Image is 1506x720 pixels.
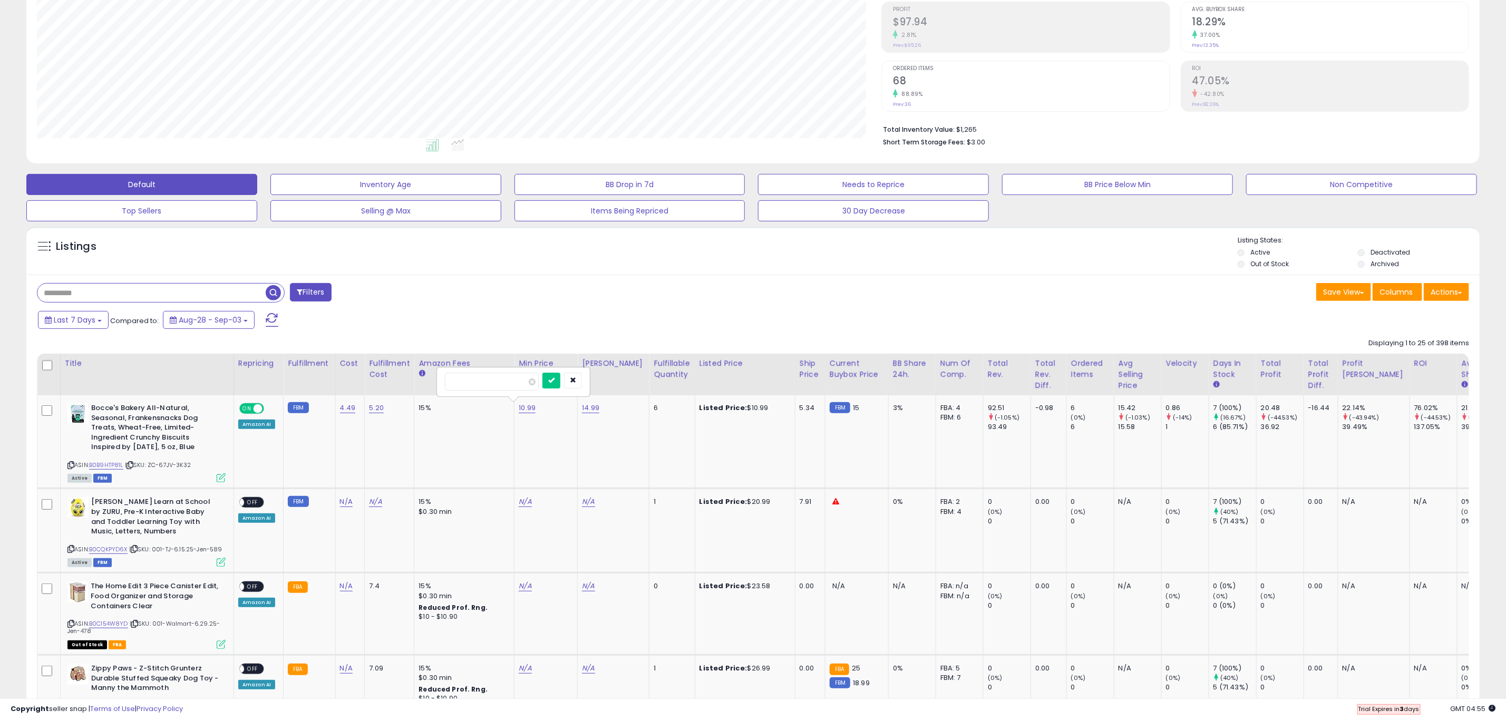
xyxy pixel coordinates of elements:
[1119,358,1157,391] div: Avg Selling Price
[1308,358,1334,391] div: Total Profit Diff.
[288,358,331,369] div: Fulfillment
[1462,517,1504,526] div: 0%
[853,403,859,413] span: 15
[1469,413,1497,422] small: (-45.61%)
[1213,422,1256,432] div: 6 (85.71%)
[883,138,965,147] b: Short Term Storage Fees:
[1261,497,1304,507] div: 0
[988,517,1031,526] div: 0
[995,413,1019,422] small: (-1.05%)
[582,497,595,507] a: N/A
[830,664,849,675] small: FBA
[1261,683,1304,692] div: 0
[1246,174,1477,195] button: Non Competitive
[1261,508,1276,516] small: (0%)
[800,581,817,591] div: 0.00
[1166,601,1209,610] div: 0
[699,664,787,673] div: $26.99
[1125,413,1150,422] small: (-1.03%)
[1213,497,1256,507] div: 7 (100%)
[238,598,275,607] div: Amazon AI
[519,497,531,507] a: N/A
[419,664,506,673] div: 15%
[67,497,89,518] img: 41oeZxqmX6L._SL40_.jpg
[1119,664,1153,673] div: N/A
[244,498,261,507] span: OFF
[514,200,745,221] button: Items Being Repriced
[1400,705,1404,713] b: 3
[125,461,191,469] span: | SKU: ZC-67JV-3K32
[1071,403,1114,413] div: 6
[1343,403,1410,413] div: 22.14%
[290,283,331,301] button: Filters
[1071,592,1086,600] small: (0%)
[988,601,1031,610] div: 0
[1192,101,1219,108] small: Prev: 82.26%
[1462,380,1468,390] small: Avg BB Share.
[238,420,275,429] div: Amazon AI
[940,497,975,507] div: FBA: 2
[519,581,531,591] a: N/A
[1166,358,1204,369] div: Velocity
[1414,581,1449,591] div: N/A
[1119,403,1161,413] div: 15.42
[1462,358,1500,380] div: Avg BB Share
[1308,497,1330,507] div: 0.00
[893,664,928,673] div: 0%
[1358,705,1420,713] span: Trial Expires in days
[800,497,817,507] div: 7.91
[1371,259,1399,268] label: Archived
[1071,664,1114,673] div: 0
[1071,497,1114,507] div: 0
[369,497,382,507] a: N/A
[1002,174,1233,195] button: BB Price Below Min
[67,497,226,566] div: ASIN:
[93,474,112,483] span: FBM
[340,663,353,674] a: N/A
[940,591,975,601] div: FBM: n/a
[38,311,109,329] button: Last 7 Days
[582,663,595,674] a: N/A
[1414,497,1449,507] div: N/A
[238,358,279,369] div: Repricing
[940,403,975,413] div: FBA: 4
[1261,664,1304,673] div: 0
[832,581,845,591] span: N/A
[1261,581,1304,591] div: 0
[54,315,95,325] span: Last 7 Days
[893,497,928,507] div: 0%
[1071,683,1114,692] div: 0
[270,200,501,221] button: Selling @ Max
[1035,581,1058,591] div: 0.00
[1071,413,1086,422] small: (0%)
[1308,664,1330,673] div: 0.00
[91,581,219,614] b: The Home Edit 3 Piece Canister Edit, Food Organizer and Storage Containers Clear
[1343,664,1402,673] div: N/A
[893,16,1169,30] h2: $97.94
[369,358,410,380] div: Fulfillment Cost
[65,358,229,369] div: Title
[1192,75,1469,89] h2: 47.05%
[988,358,1026,380] div: Total Rev.
[1071,601,1114,610] div: 0
[853,678,870,688] span: 18.99
[1343,358,1405,380] div: Profit [PERSON_NAME]
[1250,248,1270,257] label: Active
[758,174,989,195] button: Needs to Reprice
[1071,517,1114,526] div: 0
[519,403,536,413] a: 10.99
[270,174,501,195] button: Inventory Age
[893,66,1169,72] span: Ordered Items
[1343,497,1402,507] div: N/A
[582,358,645,369] div: [PERSON_NAME]
[1166,683,1209,692] div: 0
[67,664,89,685] img: 41AlqV4a0YL._SL40_.jpg
[1462,664,1504,673] div: 0%
[1071,581,1114,591] div: 0
[1071,422,1114,432] div: 6
[340,358,361,369] div: Cost
[883,122,1461,135] li: $1,265
[699,581,787,591] div: $23.58
[1450,704,1495,714] span: 2025-09-11 04:55 GMT
[89,545,128,554] a: B0CQKPYD6X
